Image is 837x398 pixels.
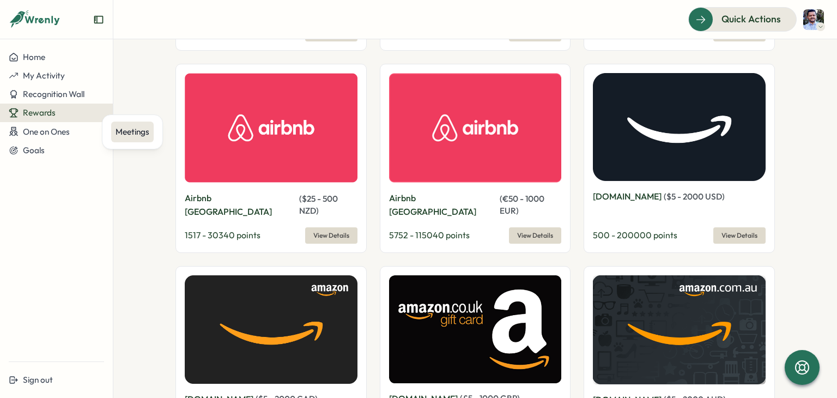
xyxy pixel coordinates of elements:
[721,228,757,243] span: View Details
[299,194,338,216] span: ( $ 25 - 500 NZD )
[389,230,470,240] span: 5752 - 115040 points
[23,89,84,99] span: Recognition Wall
[389,275,562,383] img: Amazon.co.uk
[305,227,357,244] button: View Details
[111,122,154,142] a: Meetings
[517,228,553,243] span: View Details
[721,12,781,26] span: Quick Actions
[93,14,104,25] button: Expand sidebar
[185,275,357,384] img: Amazon.ca
[313,228,349,243] span: View Details
[593,230,677,240] span: 500 - 200000 points
[23,70,65,81] span: My Activity
[389,191,498,219] p: Airbnb [GEOGRAPHIC_DATA]
[664,191,725,202] span: ( $ 5 - 2000 USD )
[593,275,766,384] img: Amazon.com.au
[509,227,561,244] button: View Details
[23,375,53,385] span: Sign out
[713,227,766,244] button: View Details
[185,73,357,183] img: Airbnb New Zealand
[500,194,544,216] span: ( € 50 - 1000 EUR )
[185,230,260,240] span: 1517 - 30340 points
[593,73,766,181] img: Amazon.com
[803,9,824,30] img: Shubham Desai
[389,73,562,183] img: Airbnb Spain
[23,126,70,137] span: One on Ones
[688,7,797,31] button: Quick Actions
[593,190,662,203] p: [DOMAIN_NAME]
[23,107,56,118] span: Rewards
[23,145,45,155] span: Goals
[185,191,297,219] p: Airbnb [GEOGRAPHIC_DATA]
[23,52,45,62] span: Home
[116,126,149,138] div: Meetings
